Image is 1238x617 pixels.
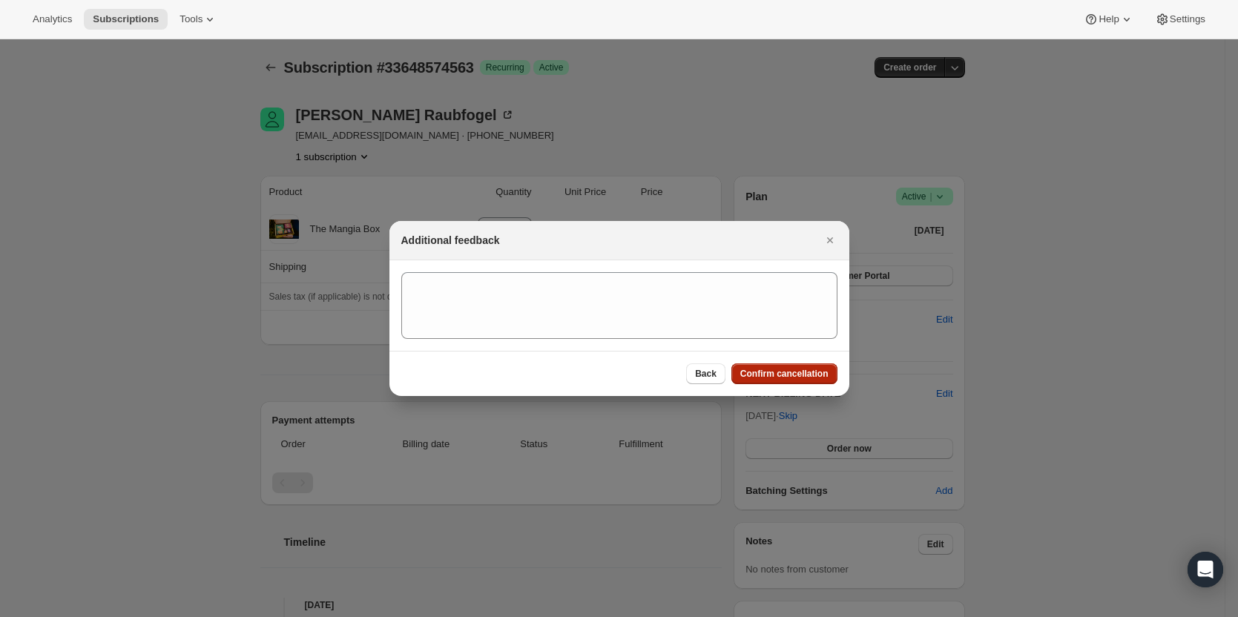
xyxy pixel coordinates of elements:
button: Help [1075,9,1142,30]
button: Close [820,230,840,251]
button: Back [686,363,725,384]
button: Tools [171,9,226,30]
button: Analytics [24,9,81,30]
span: Back [695,368,717,380]
button: Subscriptions [84,9,168,30]
button: Settings [1146,9,1214,30]
span: Analytics [33,13,72,25]
div: Open Intercom Messenger [1188,552,1223,587]
span: Tools [180,13,203,25]
button: Confirm cancellation [731,363,837,384]
h2: Additional feedback [401,233,500,248]
span: Help [1099,13,1119,25]
span: Settings [1170,13,1205,25]
span: Confirm cancellation [740,368,829,380]
span: Subscriptions [93,13,159,25]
